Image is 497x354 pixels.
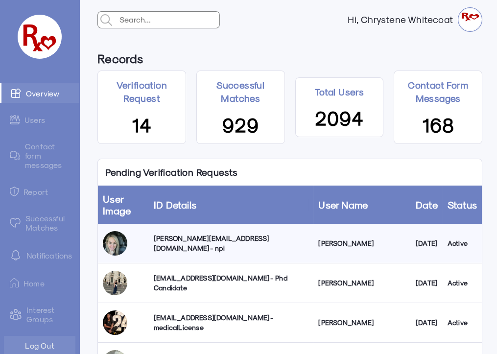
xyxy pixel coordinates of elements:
[315,85,364,98] p: Total Users
[103,231,127,256] img: zt7dxtnhcxrgjfncpjza.jpg
[10,187,19,196] img: admin-ic-report.svg
[103,310,127,335] img: ug8zwn6kowhrf4b7tz7p.jpg
[448,278,477,288] div: Active
[318,278,406,288] div: [PERSON_NAME]
[448,318,477,328] div: Active
[103,193,131,216] a: User Image
[10,151,20,160] img: admin-ic-contact-message.svg
[98,78,186,105] p: Verification Request
[10,249,22,261] img: notification-default-white.svg
[222,112,259,136] span: 929
[348,15,458,24] strong: Hi, Chrystene Whitecoat
[422,112,454,136] span: 168
[416,318,438,328] div: [DATE]
[416,238,438,248] div: [DATE]
[318,199,368,211] a: User Name
[197,78,284,105] p: Successful Matches
[154,313,308,332] div: [EMAIL_ADDRESS][DOMAIN_NAME] - medicalLicense
[10,278,19,288] img: ic-home.png
[416,278,438,288] div: [DATE]
[10,115,20,124] img: admin-ic-users.svg
[103,271,127,295] img: gjid60r9hplbfsuft2pt.jpg
[318,238,406,248] div: [PERSON_NAME]
[448,238,477,248] div: Active
[97,47,143,71] h6: Records
[416,199,438,211] a: Date
[11,88,21,98] img: admin-ic-overview.svg
[154,199,196,211] a: ID Details
[98,159,245,186] p: Pending Verification Requests
[318,318,406,328] div: [PERSON_NAME]
[98,12,115,28] img: admin-search.svg
[10,308,22,320] img: intrestGropus.svg
[117,12,219,27] input: Search...
[315,105,364,129] span: 2094
[154,273,308,293] div: [EMAIL_ADDRESS][DOMAIN_NAME] - Phd Candidate
[394,78,482,105] p: Contact Form Messages
[10,218,21,228] img: matched.svg
[448,199,477,211] a: Status
[132,112,152,136] span: 14
[154,234,308,253] div: [PERSON_NAME][EMAIL_ADDRESS][DOMAIN_NAME] - npi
